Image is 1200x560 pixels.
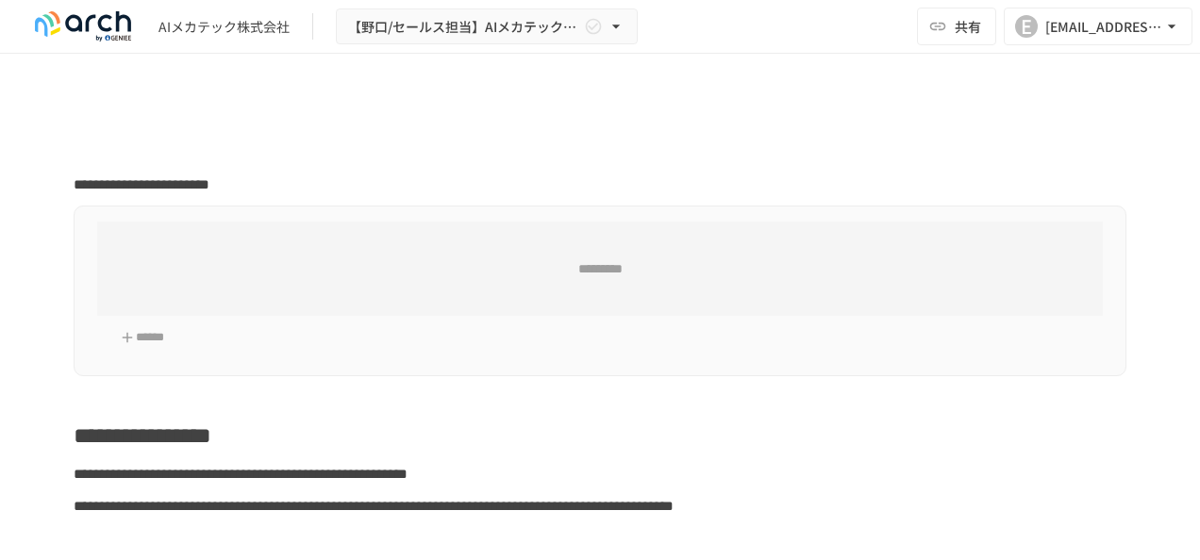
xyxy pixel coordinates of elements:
div: [EMAIL_ADDRESS][DOMAIN_NAME] [1045,15,1162,39]
img: logo-default@2x-9cf2c760.svg [23,11,143,41]
div: E [1015,15,1038,38]
div: AIメカテック株式会社 [158,17,290,37]
button: 共有 [917,8,996,45]
button: 【野口/セールス担当】AIメカテック株式会社様_初期設定サポート [336,8,638,45]
button: E[EMAIL_ADDRESS][DOMAIN_NAME] [1004,8,1192,45]
span: 【野口/セールス担当】AIメカテック株式会社様_初期設定サポート [348,15,580,39]
span: 共有 [955,16,981,37]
